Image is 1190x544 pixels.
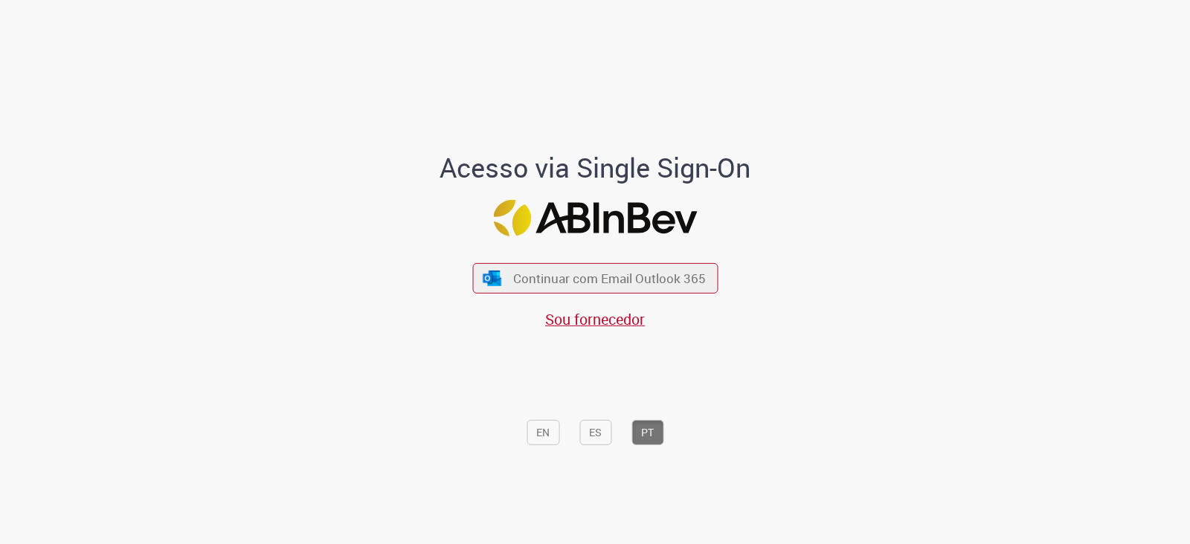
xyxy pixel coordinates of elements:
[579,420,611,445] button: ES
[513,270,706,287] span: Continuar com Email Outlook 365
[389,153,802,183] h1: Acesso via Single Sign-On
[527,420,559,445] button: EN
[482,270,503,285] img: ícone Azure/Microsoft 360
[545,309,645,329] a: Sou fornecedor
[493,200,697,236] img: Logo ABInBev
[631,420,663,445] button: PT
[472,263,718,294] button: ícone Azure/Microsoft 360 Continuar com Email Outlook 365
